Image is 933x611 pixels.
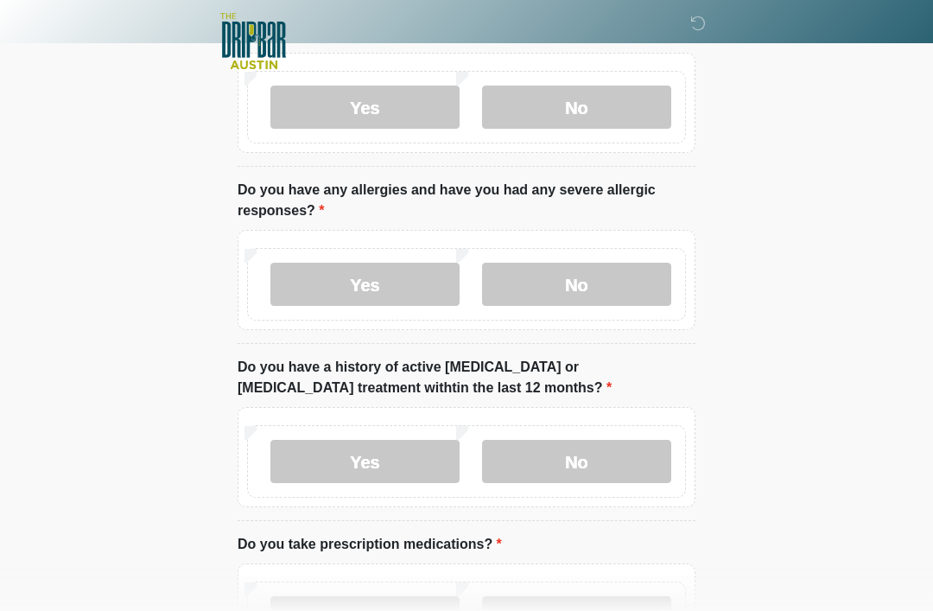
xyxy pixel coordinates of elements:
[238,180,695,221] label: Do you have any allergies and have you had any severe allergic responses?
[482,440,671,483] label: No
[270,263,460,306] label: Yes
[482,263,671,306] label: No
[270,440,460,483] label: Yes
[238,357,695,398] label: Do you have a history of active [MEDICAL_DATA] or [MEDICAL_DATA] treatment withtin the last 12 mo...
[482,86,671,129] label: No
[270,86,460,129] label: Yes
[220,13,286,69] img: The DRIPBaR - Austin The Domain Logo
[238,534,502,555] label: Do you take prescription medications?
